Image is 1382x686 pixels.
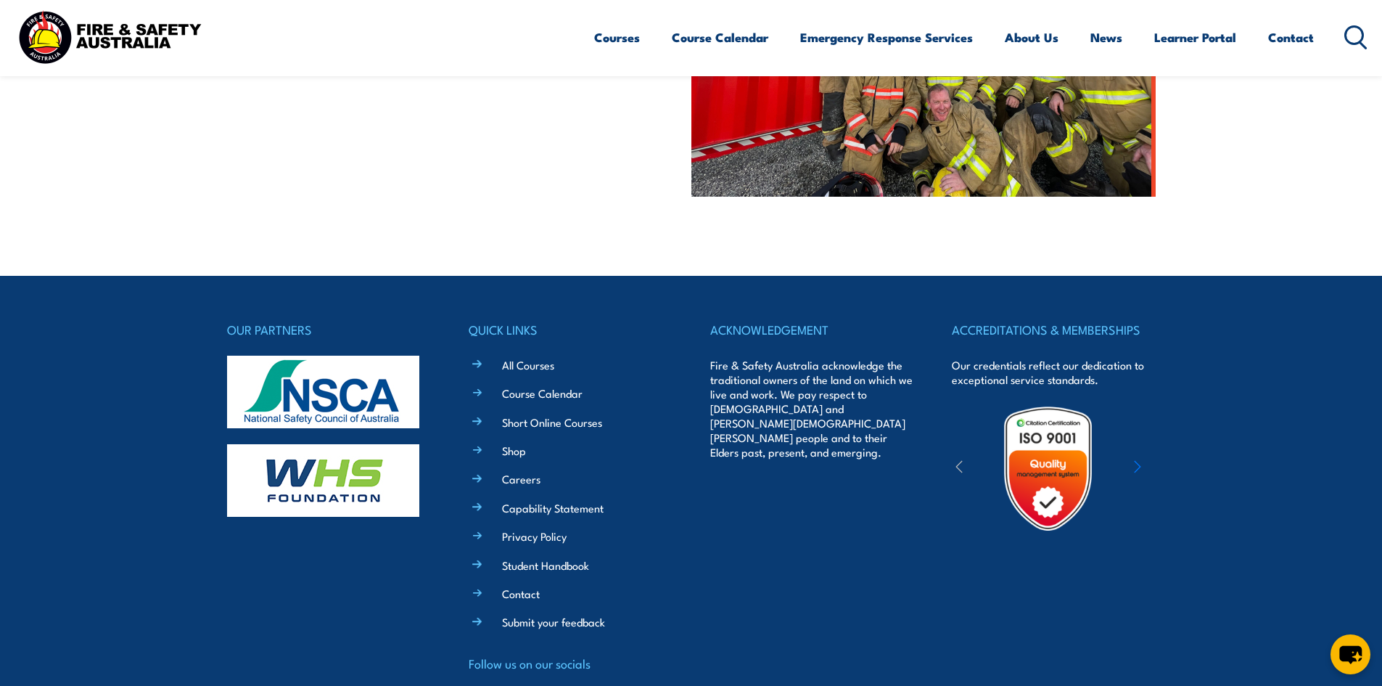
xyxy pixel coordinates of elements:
a: Courses [594,18,640,57]
a: All Courses [502,357,554,372]
a: Short Online Courses [502,415,602,430]
a: Student Handbook [502,558,589,573]
a: Emergency Response Services [800,18,973,57]
a: Learner Portal [1154,18,1236,57]
a: Course Calendar [672,18,768,57]
h4: OUR PARTNERS [227,319,430,340]
h4: Follow us on our socials [469,653,672,674]
a: Shop [502,443,526,458]
a: Course Calendar [502,385,583,401]
button: chat-button [1330,634,1370,674]
p: Our credentials reflect our dedication to exceptional service standards. [952,358,1155,387]
a: Privacy Policy [502,528,567,544]
a: Careers [502,471,540,486]
p: Fire & Safety Australia acknowledge the traditional owners of the land on which we live and work.... [710,358,913,460]
a: Submit your feedback [502,614,605,629]
h4: ACCREDITATIONS & MEMBERSHIPS [952,319,1155,340]
img: Untitled design (19) [984,405,1111,532]
a: Contact [502,586,540,601]
a: News [1090,18,1122,57]
h4: QUICK LINKS [469,319,672,340]
h4: ACKNOWLEDGEMENT [710,319,913,340]
img: whs-logo-footer [227,444,419,517]
img: ewpa-logo [1112,444,1238,494]
a: Contact [1268,18,1314,57]
img: nsca-logo-footer [227,356,419,428]
a: Capability Statement [502,500,604,515]
a: About Us [1005,18,1058,57]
